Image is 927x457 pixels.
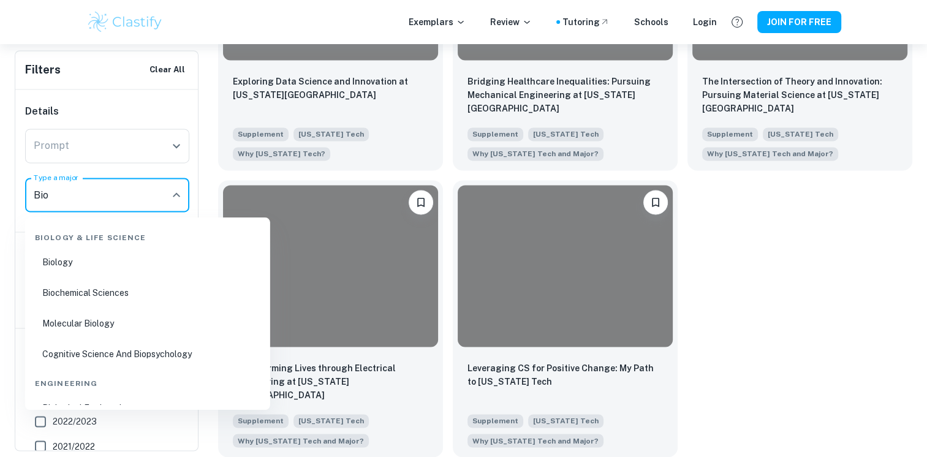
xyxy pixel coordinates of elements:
p: Bridging Healthcare Inequalities: Pursuing Mechanical Engineering at Georgia Tech [467,75,663,115]
a: Please log in to bookmark exemplarsTransforming Lives through Electrical Engineering at Georgia T... [218,180,443,456]
p: The Intersection of Theory and Innovation: Pursuing Material Science at Georgia Tech [702,75,898,115]
span: Supplement [702,127,758,141]
span: Why do you want to study your chosen major, and why do you want to study that major at Georgia Tech? [467,146,603,161]
li: Molecular Biology [30,309,265,338]
span: Why do you want to study your chosen major, and why do you want to study that major at Georgia Tech? [233,432,369,447]
span: Supplement [233,414,289,428]
li: Biochemical Sciences [30,279,265,307]
span: Supplement [467,127,523,141]
div: Engineering [30,368,265,394]
span: Why [US_STATE] Tech? [238,148,325,159]
button: Clear All [146,61,188,79]
p: Transforming Lives through Electrical Engineering at Georgia Tech [233,361,428,402]
span: Why [US_STATE] Tech and Major? [707,148,833,159]
p: Exemplars [409,15,466,29]
button: Help and Feedback [727,12,747,32]
span: Why do you want to study your chosen major specifically at Georgia Tech? [233,146,330,161]
li: Biology [30,248,265,276]
p: Exploring Data Science and Innovation at Georgia Tech [233,75,428,102]
span: [US_STATE] Tech [293,414,369,428]
button: Open [168,137,185,154]
div: Biology & Life Science [30,222,265,248]
button: Please log in to bookmark exemplars [409,190,433,214]
p: Leveraging CS for Positive Change: My Path to Georgia Tech [467,361,663,388]
span: [US_STATE] Tech [763,127,838,141]
p: Review [490,15,532,29]
a: Schools [634,15,668,29]
span: 2021/2022 [53,439,95,453]
a: Login [693,15,717,29]
span: [US_STATE] Tech [293,127,369,141]
span: 2022/2023 [53,415,97,428]
button: Please log in to bookmark exemplars [643,190,668,214]
label: Type a major [34,172,79,183]
span: Why [US_STATE] Tech and Major? [472,148,599,159]
span: Supplement [467,414,523,428]
button: JOIN FOR FREE [757,11,841,33]
img: Clastify logo [86,10,164,34]
span: [US_STATE] Tech [528,414,603,428]
span: Why do you want to study your chosen major, and why do you want to study that major at Georgia Tech? [467,432,603,447]
span: [US_STATE] Tech [528,127,603,141]
a: Please log in to bookmark exemplarsLeveraging CS for Positive Change: My Path to Georgia TechSupp... [453,180,678,456]
li: Cognitive Science And Biopsychology [30,340,265,368]
span: Why [US_STATE] Tech and Major? [238,435,364,446]
button: Close [168,186,185,203]
span: Why do you want to study your chosen major, and why do you want to study that major at Georgia Tech? [702,146,838,161]
span: Supplement [233,127,289,141]
h6: Details [25,104,189,119]
a: Tutoring [562,15,610,29]
h6: Filters [25,61,61,78]
span: Why [US_STATE] Tech and Major? [472,435,599,446]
